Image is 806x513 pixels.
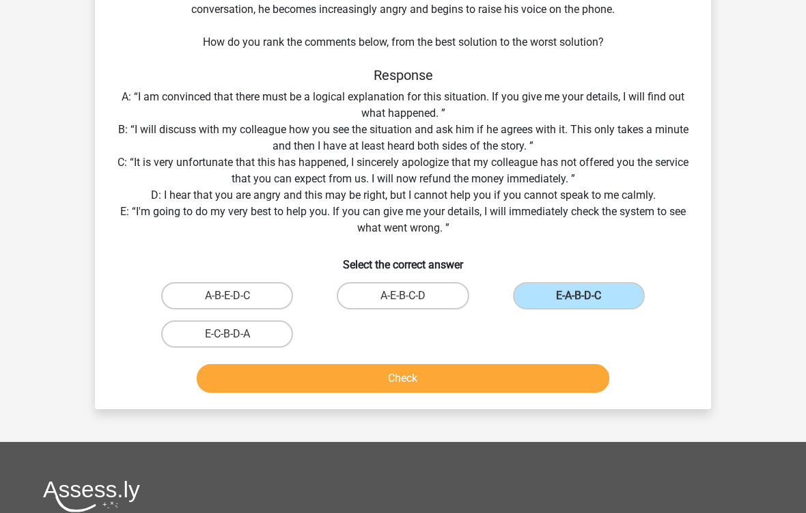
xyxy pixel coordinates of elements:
label: A-E-B-C-D [337,283,469,310]
label: E-A-B-D-C [513,283,645,310]
img: Assessly logo [43,481,140,513]
h5: Response [117,68,689,84]
button: Check [197,365,610,393]
label: E-C-B-D-A [161,321,293,348]
label: A-B-E-D-C [161,283,293,310]
h6: Select the correct answer [117,248,689,272]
